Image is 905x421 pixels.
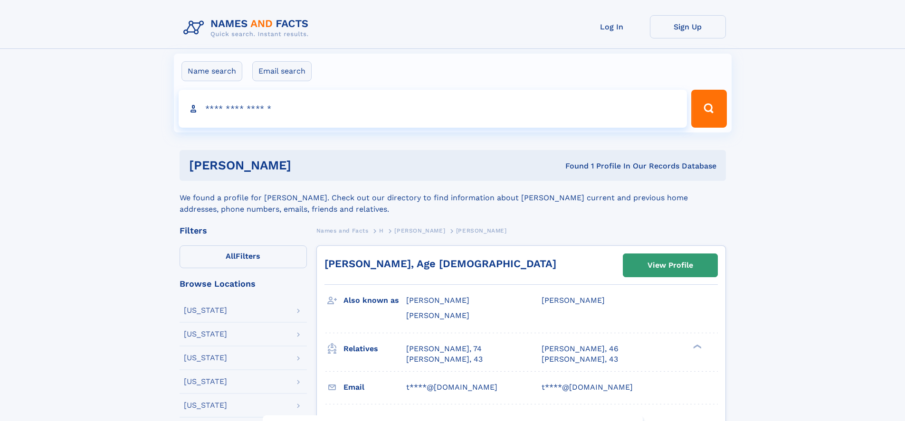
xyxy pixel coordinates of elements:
div: [US_STATE] [184,378,227,385]
div: We found a profile for [PERSON_NAME]. Check out our directory to find information about [PERSON_N... [180,181,726,215]
label: Name search [181,61,242,81]
a: [PERSON_NAME], 74 [406,344,482,354]
button: Search Button [691,90,726,128]
img: Logo Names and Facts [180,15,316,41]
a: Sign Up [650,15,726,38]
a: Names and Facts [316,225,369,236]
a: [PERSON_NAME] [394,225,445,236]
div: Found 1 Profile In Our Records Database [428,161,716,171]
div: [US_STATE] [184,307,227,314]
a: [PERSON_NAME], 43 [406,354,483,365]
h3: Also known as [343,292,406,309]
span: H [379,227,384,234]
span: [PERSON_NAME] [456,227,507,234]
a: Log In [574,15,650,38]
div: ❯ [691,343,702,349]
h1: [PERSON_NAME] [189,159,429,171]
span: [PERSON_NAME] [406,311,469,320]
a: [PERSON_NAME], Age [DEMOGRAPHIC_DATA] [324,258,556,270]
span: [PERSON_NAME] [542,296,605,305]
a: H [379,225,384,236]
div: Browse Locations [180,280,307,288]
div: View Profile [648,254,693,276]
h3: Email [343,379,406,395]
h3: Relatives [343,341,406,357]
a: [PERSON_NAME], 46 [542,344,619,354]
div: [US_STATE] [184,402,227,409]
label: Filters [180,245,307,268]
div: Filters [180,226,307,235]
input: search input [179,90,687,128]
div: [US_STATE] [184,330,227,338]
label: Email search [252,61,312,81]
span: [PERSON_NAME] [394,227,445,234]
span: All [226,252,236,261]
span: [PERSON_NAME] [406,296,469,305]
a: View Profile [623,254,717,277]
div: [US_STATE] [184,354,227,362]
a: [PERSON_NAME], 43 [542,354,618,365]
